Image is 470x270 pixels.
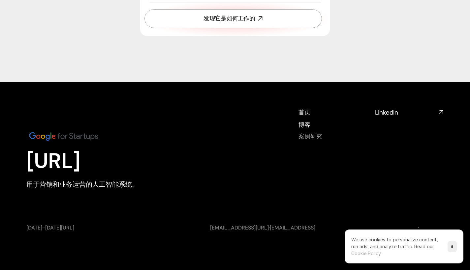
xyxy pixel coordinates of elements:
nav: 页脚导航 [298,108,367,141]
nav: 社交媒体链接 [375,108,444,117]
h4: LinkedIn [375,108,436,117]
a: 首页 [298,108,310,116]
a: [EMAIL_ADDRESS][URL] [210,224,269,231]
a: [EMAIL_ADDRESS] [270,224,315,231]
a: 使用条款 [394,224,415,231]
a: 博客 [298,121,310,128]
p: 用于营销和业务运营的人工智能系统。 [26,180,208,189]
p: We use cookies to personalize content, run ads, and analyze traffic. [351,236,441,257]
h4: 案例研究 [298,132,322,141]
p: [URL] [26,148,208,174]
p: 首页 [298,108,310,117]
p: 博客 [298,121,310,129]
a: 案例研究 [298,133,322,141]
p: [DATE]-[DATE][URL] [26,224,197,231]
a: Cookie Policy [351,251,381,256]
a: LinkedIn [375,108,444,117]
a: 隐私政策 [423,224,444,231]
p: · [210,224,381,231]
